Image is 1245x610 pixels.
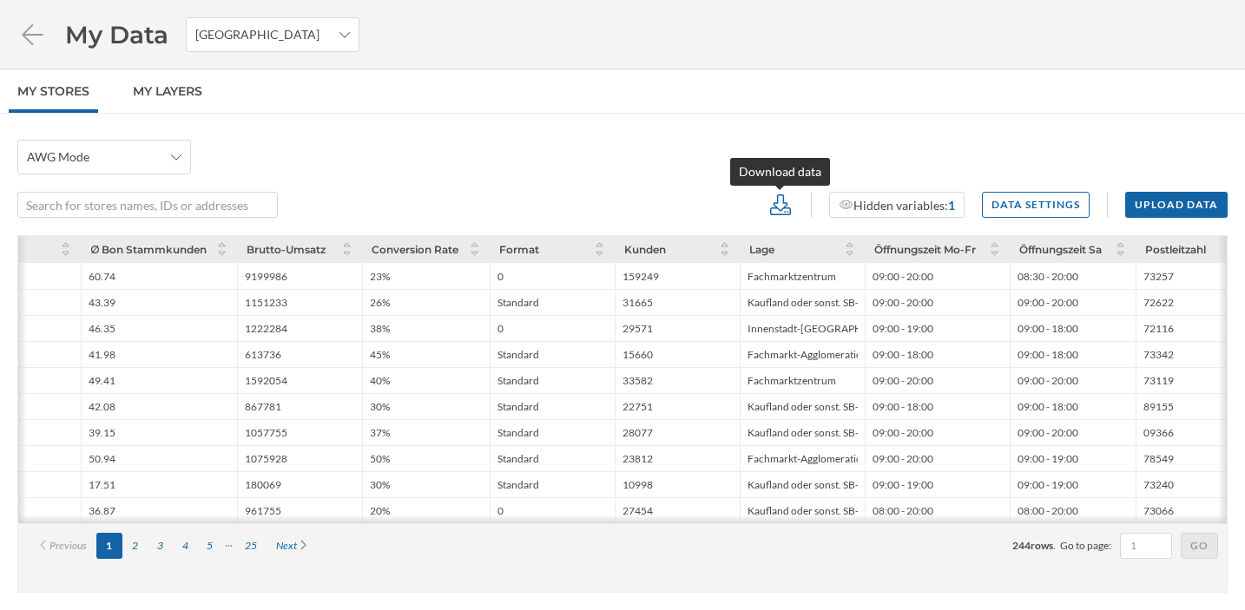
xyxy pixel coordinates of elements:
[749,243,774,256] span: Lage
[839,196,956,214] div: Hidden variables:
[499,243,539,256] span: Format
[874,243,976,256] span: Öffnungszeit Mo-Fr
[1019,243,1102,256] span: Öffnungszeit Sa
[195,26,319,43] span: [GEOGRAPHIC_DATA]
[247,243,326,256] span: Brutto-Umsatz
[9,69,98,113] a: My Stores
[1125,537,1167,554] input: 1
[1060,538,1111,554] span: Go to page:
[36,12,99,28] span: Support
[27,148,89,166] span: AWG Mode
[1031,539,1053,552] span: rows
[372,243,458,256] span: Conversion Rate
[1053,539,1056,552] span: .
[1145,243,1206,256] span: Postleitzahl
[65,18,168,51] span: My Data
[124,69,211,113] a: My Layers
[624,243,666,256] span: Kunden
[90,243,207,256] span: ∅ Bon Stammkunden
[948,198,955,213] strong: 1
[1012,539,1031,552] span: 244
